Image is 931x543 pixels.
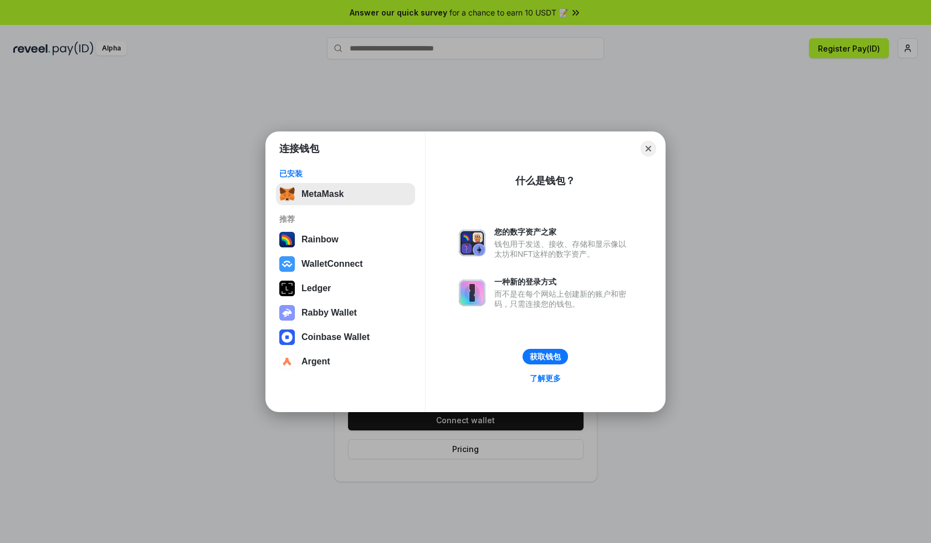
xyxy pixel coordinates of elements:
[301,259,363,269] div: WalletConnect
[279,214,412,224] div: 推荐
[301,308,357,318] div: Rabby Wallet
[301,357,330,367] div: Argent
[523,349,568,364] button: 获取钱包
[276,229,415,251] button: Rainbow
[494,227,632,237] div: 您的数字资产之家
[276,277,415,300] button: Ledger
[494,277,632,287] div: 一种新的登录方式
[301,332,370,342] div: Coinbase Wallet
[279,329,295,345] img: svg+xml,%3Csvg%20width%3D%2228%22%20height%3D%2228%22%20viewBox%3D%220%200%2028%2028%22%20fill%3D...
[279,169,412,179] div: 已安装
[494,289,632,309] div: 而不是在每个网站上创建新的账户和密码，只需连接您的钱包。
[279,305,295,321] img: svg+xml,%3Csvg%20xmlns%3D%22http%3A%2F%2Fwww.w3.org%2F2000%2Fsvg%22%20fill%3D%22none%22%20viewBox...
[276,302,415,324] button: Rabby Wallet
[523,371,567,385] a: 了解更多
[459,280,485,306] img: svg+xml,%3Csvg%20xmlns%3D%22http%3A%2F%2Fwww.w3.org%2F2000%2Fsvg%22%20fill%3D%22none%22%20viewBox...
[279,142,319,155] h1: 连接钱包
[279,256,295,272] img: svg+xml,%3Csvg%20width%3D%2228%22%20height%3D%2228%22%20viewBox%3D%220%200%2028%2028%22%20fill%3D...
[279,281,295,296] img: svg+xml,%3Csvg%20xmlns%3D%22http%3A%2F%2Fwww.w3.org%2F2000%2Fsvg%22%20width%3D%2228%22%20height%3...
[459,230,485,256] img: svg+xml,%3Csvg%20xmlns%3D%22http%3A%2F%2Fwww.w3.org%2F2000%2Fsvg%22%20fill%3D%22none%22%20viewBox...
[641,141,656,156] button: Close
[301,189,344,199] div: MetaMask
[301,283,331,293] div: Ledger
[276,326,415,348] button: Coinbase Wallet
[276,183,415,205] button: MetaMask
[494,239,632,259] div: 钱包用于发送、接收、存储和显示像以太坊和NFT这样的数字资产。
[301,235,339,245] div: Rainbow
[530,373,561,383] div: 了解更多
[276,253,415,275] button: WalletConnect
[279,186,295,202] img: svg+xml,%3Csvg%20fill%3D%22none%22%20height%3D%2233%22%20viewBox%3D%220%200%2035%2033%22%20width%...
[515,174,575,187] div: 什么是钱包？
[279,354,295,369] img: svg+xml,%3Csvg%20width%3D%2228%22%20height%3D%2228%22%20viewBox%3D%220%200%2028%2028%22%20fill%3D...
[276,351,415,373] button: Argent
[530,352,561,362] div: 获取钱包
[279,232,295,247] img: svg+xml,%3Csvg%20width%3D%22120%22%20height%3D%22120%22%20viewBox%3D%220%200%20120%20120%22%20fil...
